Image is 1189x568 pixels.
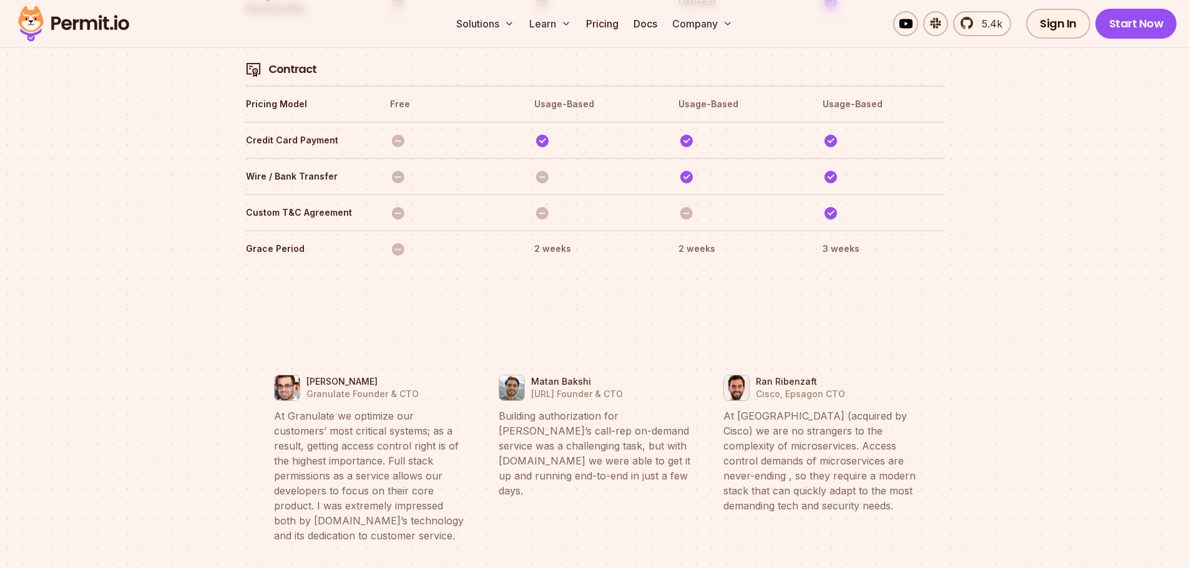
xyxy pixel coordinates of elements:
[268,62,316,77] h4: Contract
[953,11,1011,36] a: 5.4k
[245,203,367,223] th: Custom T&C Agreement
[534,239,655,259] th: 2 weeks
[724,372,749,404] img: Ran Ribenzaft | Cisco, Epsagon CTO
[822,94,944,114] th: Usage-Based
[389,94,511,114] th: Free
[12,2,135,45] img: Permit logo
[667,11,738,36] button: Company
[678,239,800,259] th: 2 weeks
[274,408,466,543] blockquote: At Granulate we optimize our customers’ most critical systems; as a result, getting access contro...
[499,408,691,498] blockquote: Building authorization for [PERSON_NAME]’s call-rep on-demand service was a challenging task, but...
[534,94,655,114] th: Usage-Based
[1095,9,1177,39] a: Start Now
[756,375,845,388] p: Ran Ribenzaft
[531,375,623,388] p: Matan Bakshi
[629,11,662,36] a: Docs
[306,375,419,388] p: [PERSON_NAME]
[531,388,623,400] p: [URL] Founder & CTO
[246,62,261,77] img: Contract
[974,16,1002,31] span: 5.4k
[451,11,519,36] button: Solutions
[245,166,367,186] th: Wire / Bank Transfer
[822,239,944,259] th: 3 weeks
[678,94,800,114] th: Usage-Based
[524,11,576,36] button: Learn
[756,388,845,400] p: Cisco, Epsagon CTO
[306,388,419,400] p: Granulate Founder & CTO
[245,239,367,259] th: Grace Period
[723,408,916,513] blockquote: At [GEOGRAPHIC_DATA] (acquired by Cisco) we are no strangers to the complexity of microservices. ...
[1026,9,1090,39] a: Sign In
[245,94,367,114] th: Pricing Model
[245,130,367,150] th: Credit Card Payment
[275,372,300,404] img: Tal Saiag | Granulate Founder & CTO
[499,372,524,404] img: Matan Bakshi | Buzzer.ai Founder & CTO
[581,11,624,36] a: Pricing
